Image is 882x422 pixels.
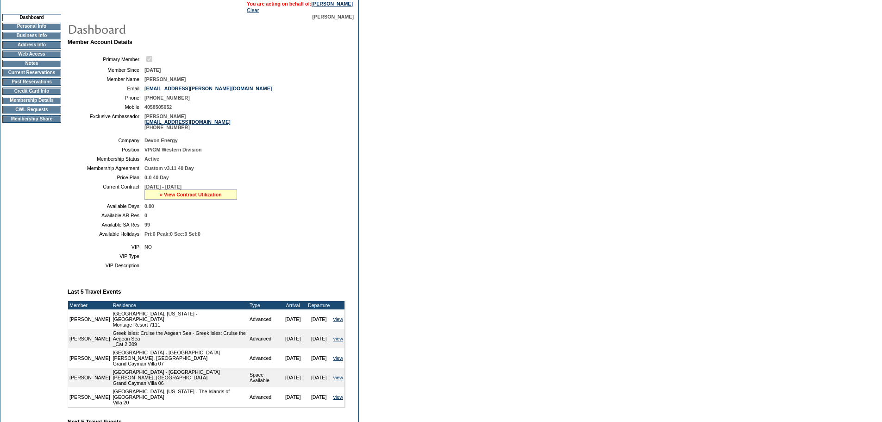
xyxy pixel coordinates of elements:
td: Email: [71,86,141,91]
td: [DATE] [280,368,306,387]
span: VP/GM Western Division [144,147,202,152]
span: 0-0 40 Day [144,175,169,180]
td: Advanced [248,309,280,329]
span: Active [144,156,159,162]
td: [DATE] [306,387,332,407]
td: Available AR Res: [71,213,141,218]
td: [DATE] [306,329,332,348]
td: Membership Share [2,115,61,123]
a: view [333,336,343,341]
td: Price Plan: [71,175,141,180]
td: [DATE] [280,348,306,368]
b: Last 5 Travel Events [68,289,121,295]
td: [PERSON_NAME] [68,387,112,407]
td: Residence [112,301,248,309]
td: [PERSON_NAME] [68,309,112,329]
td: Space Available [248,368,280,387]
td: Member Name: [71,76,141,82]
span: [DATE] [144,67,161,73]
td: [DATE] [306,309,332,329]
a: view [333,375,343,380]
span: [PERSON_NAME] [144,76,186,82]
td: Current Reservations [2,69,61,76]
span: Pri:0 Peak:0 Sec:0 Sel:0 [144,231,200,237]
td: Member Since: [71,67,141,73]
td: Web Access [2,50,61,58]
td: Arrival [280,301,306,309]
td: Membership Status: [71,156,141,162]
td: Company: [71,138,141,143]
td: Advanced [248,387,280,407]
span: [PERSON_NAME] [PHONE_NUMBER] [144,113,231,130]
td: Membership Agreement: [71,165,141,171]
span: [PHONE_NUMBER] [144,95,190,101]
td: Greek Isles: Cruise the Aegean Sea - Greek Isles: Cruise the Aegean Sea _Cat 2 309 [112,329,248,348]
a: Clear [247,7,259,13]
span: [DATE] - [DATE] [144,184,181,189]
td: [GEOGRAPHIC_DATA] - [GEOGRAPHIC_DATA][PERSON_NAME], [GEOGRAPHIC_DATA] Grand Cayman Villa 06 [112,368,248,387]
td: Member [68,301,112,309]
td: Membership Details [2,97,61,104]
td: Credit Card Info [2,88,61,95]
td: Dashboard [2,14,61,21]
td: VIP Type: [71,253,141,259]
td: Type [248,301,280,309]
span: 99 [144,222,150,227]
td: Available Holidays: [71,231,141,237]
td: [DATE] [280,329,306,348]
span: You are acting on behalf of: [247,1,353,6]
td: [DATE] [280,387,306,407]
td: Advanced [248,329,280,348]
td: [DATE] [306,348,332,368]
td: Primary Member: [71,55,141,63]
td: Notes [2,60,61,67]
span: 0.00 [144,203,154,209]
td: [GEOGRAPHIC_DATA], [US_STATE] - [GEOGRAPHIC_DATA] Montage Resort 7111 [112,309,248,329]
td: VIP: [71,244,141,250]
a: view [333,316,343,322]
a: view [333,355,343,361]
td: Available SA Res: [71,222,141,227]
td: Advanced [248,348,280,368]
td: [DATE] [306,368,332,387]
td: Current Contract: [71,184,141,200]
a: [PERSON_NAME] [312,1,353,6]
td: [DATE] [280,309,306,329]
td: [PERSON_NAME] [68,368,112,387]
td: Address Info [2,41,61,49]
span: 4058505052 [144,104,172,110]
td: Phone: [71,95,141,101]
a: [EMAIL_ADDRESS][DOMAIN_NAME] [144,119,231,125]
td: [PERSON_NAME] [68,348,112,368]
td: Business Info [2,32,61,39]
td: Departure [306,301,332,309]
td: Personal Info [2,23,61,30]
img: pgTtlDashboard.gif [67,19,252,38]
span: NO [144,244,152,250]
span: Devon Energy [144,138,178,143]
td: CWL Requests [2,106,61,113]
a: [EMAIL_ADDRESS][PERSON_NAME][DOMAIN_NAME] [144,86,272,91]
td: VIP Description: [71,263,141,268]
a: » View Contract Utilization [160,192,222,197]
td: Mobile: [71,104,141,110]
span: Custom v3.11 40 Day [144,165,194,171]
span: 0 [144,213,147,218]
td: [PERSON_NAME] [68,329,112,348]
td: [GEOGRAPHIC_DATA] - [GEOGRAPHIC_DATA][PERSON_NAME], [GEOGRAPHIC_DATA] Grand Cayman Villa 07 [112,348,248,368]
td: Past Reservations [2,78,61,86]
span: [PERSON_NAME] [313,14,354,19]
td: Position: [71,147,141,152]
a: view [333,394,343,400]
td: [GEOGRAPHIC_DATA], [US_STATE] - The Islands of [GEOGRAPHIC_DATA] Villa 20 [112,387,248,407]
b: Member Account Details [68,39,132,45]
td: Available Days: [71,203,141,209]
td: Exclusive Ambassador: [71,113,141,130]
